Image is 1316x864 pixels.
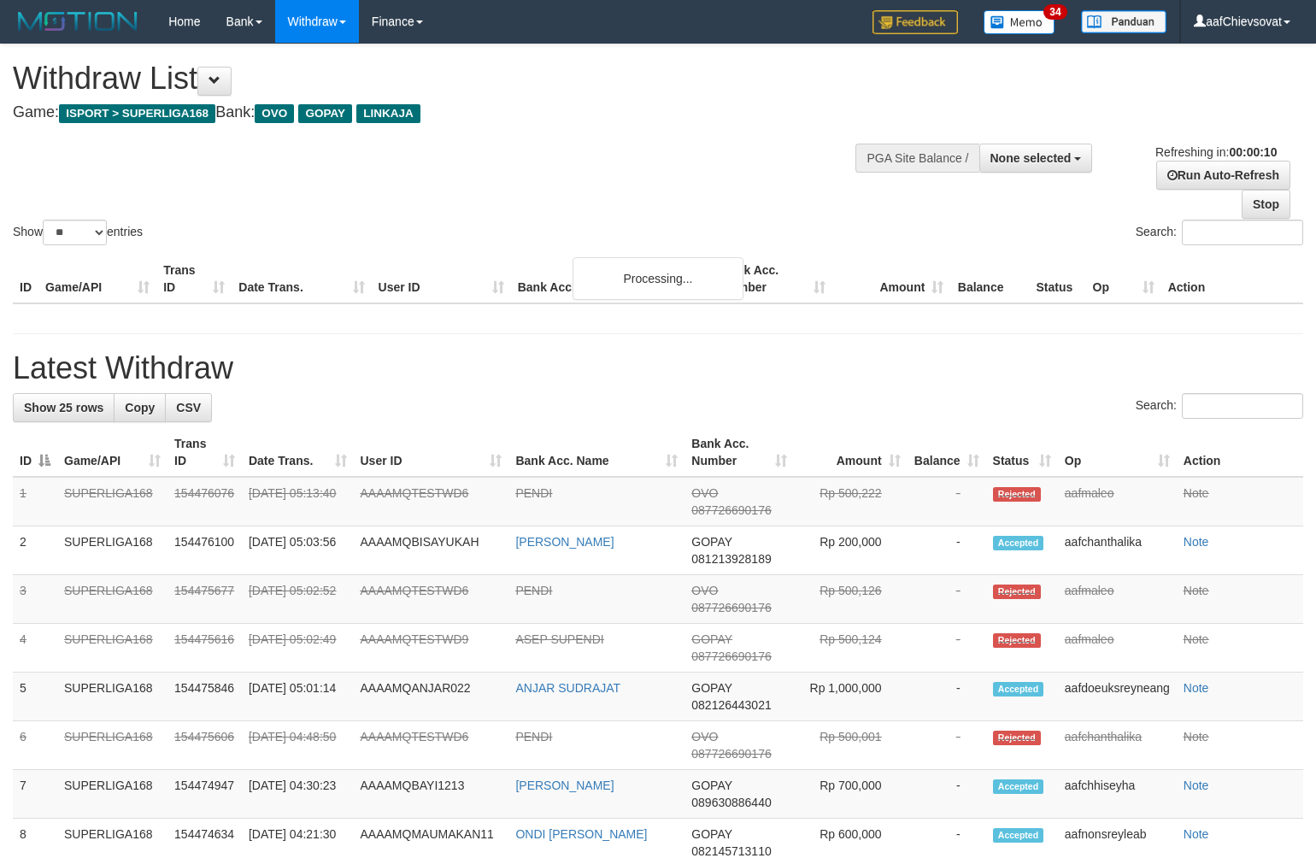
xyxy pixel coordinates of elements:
[1184,681,1209,695] a: Note
[714,255,832,303] th: Bank Acc. Number
[255,104,294,123] span: OVO
[1058,575,1177,624] td: aafmaleo
[167,624,242,673] td: 154475616
[515,486,552,500] a: PENDI
[691,747,771,761] span: Copy 087726690176 to clipboard
[832,255,950,303] th: Amount
[1058,624,1177,673] td: aafmaleo
[242,673,354,721] td: [DATE] 05:01:14
[950,255,1029,303] th: Balance
[57,575,167,624] td: SUPERLIGA168
[354,770,509,819] td: AAAAMQBAYI1213
[242,770,354,819] td: [DATE] 04:30:23
[1156,161,1290,190] a: Run Auto-Refresh
[354,526,509,575] td: AAAAMQBISAYUKAH
[691,649,771,663] span: Copy 087726690176 to clipboard
[13,770,57,819] td: 7
[515,827,647,841] a: ONDI [PERSON_NAME]
[573,257,743,300] div: Processing...
[515,681,620,695] a: ANJAR SUDRAJAT
[1184,632,1209,646] a: Note
[57,526,167,575] td: SUPERLIGA168
[114,393,166,422] a: Copy
[1043,4,1066,20] span: 34
[1182,220,1303,245] input: Search:
[13,575,57,624] td: 3
[1136,220,1303,245] label: Search:
[691,796,771,809] span: Copy 089630886440 to clipboard
[794,624,908,673] td: Rp 500,124
[794,721,908,770] td: Rp 500,001
[242,526,354,575] td: [DATE] 05:03:56
[167,770,242,819] td: 154474947
[242,575,354,624] td: [DATE] 05:02:52
[515,584,552,597] a: PENDI
[908,673,986,721] td: -
[1242,190,1290,219] a: Stop
[794,428,908,477] th: Amount: activate to sort column ascending
[993,487,1041,502] span: Rejected
[1058,526,1177,575] td: aafchanthalika
[872,10,958,34] img: Feedback.jpg
[356,104,420,123] span: LINKAJA
[167,721,242,770] td: 154475606
[511,255,714,303] th: Bank Acc. Name
[1058,428,1177,477] th: Op: activate to sort column ascending
[515,535,614,549] a: [PERSON_NAME]
[993,633,1041,648] span: Rejected
[993,731,1041,745] span: Rejected
[691,698,771,712] span: Copy 082126443021 to clipboard
[242,428,354,477] th: Date Trans.: activate to sort column ascending
[13,673,57,721] td: 5
[13,526,57,575] td: 2
[13,220,143,245] label: Show entries
[24,401,103,414] span: Show 25 rows
[372,255,511,303] th: User ID
[43,220,107,245] select: Showentries
[1182,393,1303,419] input: Search:
[1229,145,1277,159] strong: 00:00:10
[38,255,156,303] th: Game/API
[1184,779,1209,792] a: Note
[993,682,1044,696] span: Accepted
[242,721,354,770] td: [DATE] 04:48:50
[691,601,771,614] span: Copy 087726690176 to clipboard
[691,552,771,566] span: Copy 081213928189 to clipboard
[57,477,167,526] td: SUPERLIGA168
[1184,584,1209,597] a: Note
[57,624,167,673] td: SUPERLIGA168
[993,828,1044,843] span: Accepted
[515,632,603,646] a: ASEP SUPENDI
[298,104,352,123] span: GOPAY
[1177,428,1303,477] th: Action
[908,526,986,575] td: -
[354,477,509,526] td: AAAAMQTESTWD6
[167,575,242,624] td: 154475677
[354,673,509,721] td: AAAAMQANJAR022
[13,255,38,303] th: ID
[13,9,143,34] img: MOTION_logo.png
[1058,770,1177,819] td: aafchhiseyha
[57,428,167,477] th: Game/API: activate to sort column ascending
[57,721,167,770] td: SUPERLIGA168
[691,486,718,500] span: OVO
[354,721,509,770] td: AAAAMQTESTWD6
[13,477,57,526] td: 1
[13,624,57,673] td: 4
[691,779,731,792] span: GOPAY
[508,428,684,477] th: Bank Acc. Name: activate to sort column ascending
[13,428,57,477] th: ID: activate to sort column descending
[354,575,509,624] td: AAAAMQTESTWD6
[794,526,908,575] td: Rp 200,000
[354,428,509,477] th: User ID: activate to sort column ascending
[691,730,718,744] span: OVO
[908,770,986,819] td: -
[13,393,115,422] a: Show 25 rows
[1161,255,1303,303] th: Action
[242,477,354,526] td: [DATE] 05:13:40
[691,844,771,858] span: Copy 082145713110 to clipboard
[57,770,167,819] td: SUPERLIGA168
[855,144,978,173] div: PGA Site Balance /
[1058,477,1177,526] td: aafmaleo
[993,536,1044,550] span: Accepted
